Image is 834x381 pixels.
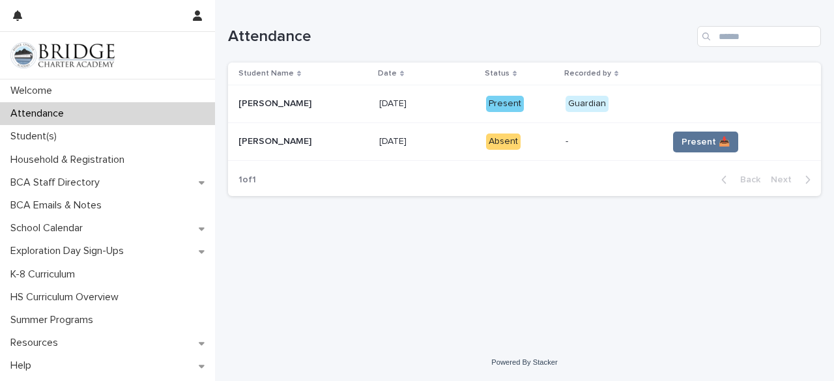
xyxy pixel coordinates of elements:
tr: [PERSON_NAME][PERSON_NAME] [DATE][DATE] Absent-Present 📥 [228,123,821,161]
p: Welcome [5,85,63,97]
p: Help [5,360,42,372]
p: Household & Registration [5,154,135,166]
input: Search [697,26,821,47]
p: [PERSON_NAME] [238,134,314,147]
p: [DATE] [379,96,409,109]
p: BCA Emails & Notes [5,199,112,212]
button: Next [766,174,821,186]
span: Next [771,175,799,184]
div: Absent [486,134,521,150]
p: Student(s) [5,130,67,143]
p: 1 of 1 [228,164,266,196]
p: - [566,136,657,147]
p: [DATE] [379,134,409,147]
a: Powered By Stacker [491,358,557,366]
p: BCA Staff Directory [5,176,110,189]
img: V1C1m3IdTEidaUdm9Hs0 [10,42,115,68]
span: Back [732,175,760,184]
span: Present 📥 [682,135,730,148]
button: Present 📥 [673,132,738,152]
button: Back [711,174,766,186]
tr: [PERSON_NAME][PERSON_NAME] [DATE][DATE] PresentGuardian [228,85,821,123]
div: Present [486,96,524,112]
h1: Attendance [228,27,692,46]
p: Date [378,66,397,81]
p: [PERSON_NAME] [238,96,314,109]
div: Guardian [566,96,609,112]
p: K-8 Curriculum [5,268,85,281]
p: Status [485,66,510,81]
p: Recorded by [564,66,611,81]
p: Summer Programs [5,314,104,326]
p: Exploration Day Sign-Ups [5,245,134,257]
p: HS Curriculum Overview [5,291,129,303]
p: School Calendar [5,222,93,234]
p: Resources [5,337,68,349]
p: Student Name [238,66,294,81]
p: Attendance [5,107,74,120]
